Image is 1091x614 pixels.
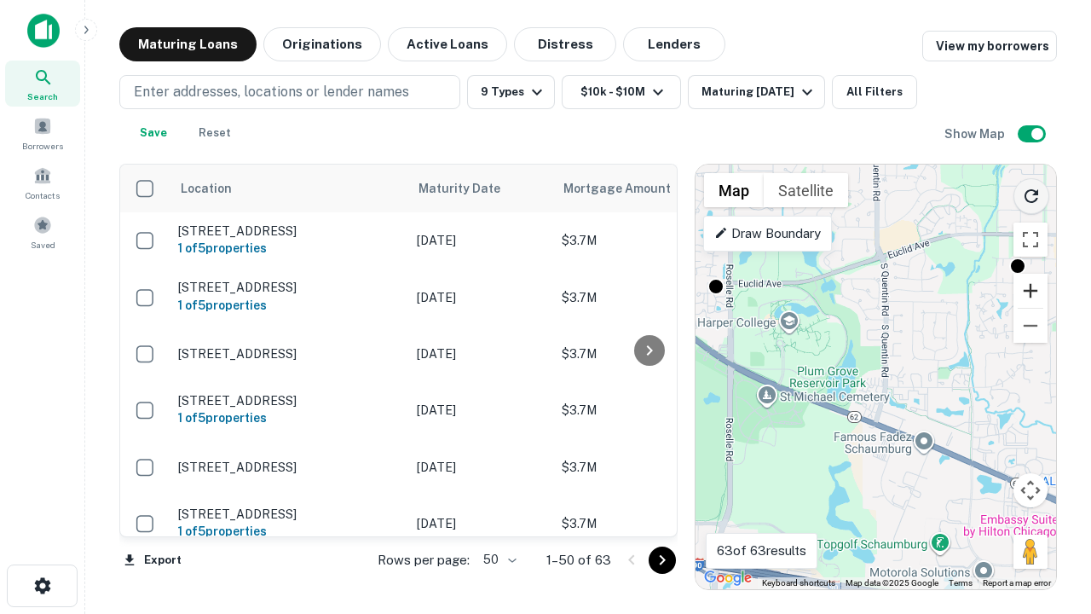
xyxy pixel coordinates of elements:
button: All Filters [832,75,917,109]
p: [STREET_ADDRESS] [178,393,400,408]
th: Mortgage Amount [553,165,741,212]
button: Save your search to get updates of matches that match your search criteria. [126,116,181,150]
button: Reset [188,116,242,150]
span: Mortgage Amount [563,178,693,199]
button: Export [119,547,186,573]
p: $3.7M [562,231,732,250]
p: [DATE] [417,514,545,533]
button: Zoom out [1013,309,1048,343]
h6: 1 of 5 properties [178,296,400,315]
span: Maturity Date [419,178,522,199]
p: [STREET_ADDRESS] [178,223,400,239]
p: Enter addresses, locations or lender names [134,82,409,102]
button: Show street map [704,173,764,207]
h6: 1 of 5 properties [178,239,400,258]
div: 0 0 [696,165,1056,589]
span: Borrowers [22,139,63,153]
p: $3.7M [562,288,732,307]
p: $3.7M [562,345,732,363]
a: Contacts [5,159,80,206]
p: [DATE] [417,458,545,477]
p: 1–50 of 63 [546,550,611,571]
p: [DATE] [417,345,545,363]
a: Open this area in Google Maps (opens a new window) [700,567,756,589]
button: Maturing [DATE] [688,75,825,109]
p: 63 of 63 results [717,541,806,561]
p: [DATE] [417,288,545,307]
p: Rows per page: [378,550,470,571]
iframe: Chat Widget [1006,423,1091,505]
button: Show satellite imagery [764,173,848,207]
p: [STREET_ADDRESS] [178,280,400,295]
button: Maturing Loans [119,27,257,61]
a: Terms (opens in new tab) [949,578,973,588]
p: [DATE] [417,231,545,250]
button: Enter addresses, locations or lender names [119,75,460,109]
th: Location [170,165,408,212]
button: Keyboard shortcuts [762,577,835,589]
span: Location [180,178,232,199]
button: $10k - $10M [562,75,681,109]
button: Distress [514,27,616,61]
img: Google [700,567,756,589]
img: capitalize-icon.png [27,14,60,48]
span: Saved [31,238,55,252]
h6: 1 of 5 properties [178,408,400,427]
a: Saved [5,209,80,255]
button: Originations [263,27,381,61]
p: Draw Boundary [714,223,821,244]
button: Go to next page [649,547,676,574]
span: Map data ©2025 Google [846,578,938,588]
p: [STREET_ADDRESS] [178,460,400,475]
span: Search [27,90,58,103]
button: Lenders [623,27,725,61]
button: Zoom in [1013,274,1048,308]
div: 50 [476,547,519,572]
th: Maturity Date [408,165,553,212]
p: $3.7M [562,514,732,533]
h6: 1 of 5 properties [178,522,400,541]
a: Search [5,61,80,107]
p: $3.7M [562,458,732,477]
button: Drag Pegman onto the map to open Street View [1013,535,1048,569]
div: Maturing [DATE] [701,82,817,102]
button: 9 Types [467,75,555,109]
a: Borrowers [5,110,80,156]
p: [STREET_ADDRESS] [178,346,400,362]
a: View my borrowers [922,31,1057,61]
a: Report a map error [983,578,1051,588]
p: $3.7M [562,401,732,420]
p: [STREET_ADDRESS] [178,507,400,522]
p: [DATE] [417,401,545,420]
span: Contacts [26,188,60,202]
button: Active Loans [388,27,507,61]
button: Reload search area [1013,178,1049,214]
h6: Show Map [944,125,1007,143]
button: Toggle fullscreen view [1013,223,1048,257]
